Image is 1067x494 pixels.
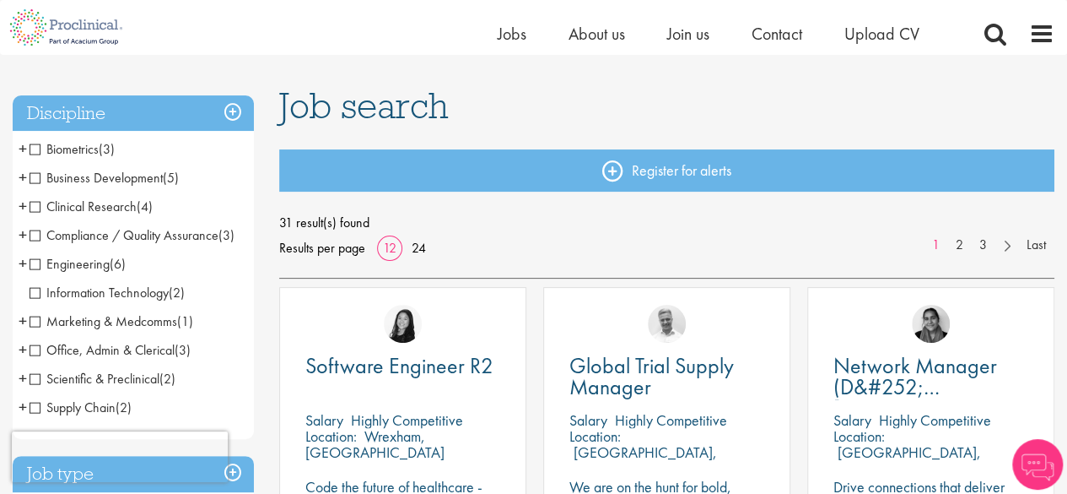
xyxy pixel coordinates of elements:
[947,236,972,255] a: 2
[498,23,526,45] a: Jobs
[163,169,179,187] span: (5)
[30,341,191,359] span: Office, Admin & Clerical
[305,410,343,430] span: Salary
[30,169,179,187] span: Business Development
[19,222,27,247] span: +
[19,337,27,362] span: +
[19,136,27,161] span: +
[30,140,99,158] span: Biometrics
[30,370,159,388] span: Scientific & Preclinical
[569,23,625,45] a: About us
[19,193,27,219] span: +
[218,226,234,244] span: (3)
[279,236,365,261] span: Results per page
[833,351,1043,422] span: Network Manager (D&#252;[GEOGRAPHIC_DATA])
[752,23,802,45] a: Contact
[30,255,110,273] span: Engineering
[30,341,175,359] span: Office, Admin & Clerical
[30,399,132,416] span: Supply Chain
[569,410,607,430] span: Salary
[879,410,991,430] p: Highly Competitive
[569,351,734,401] span: Global Trial Supply Manager
[13,95,254,132] h3: Discipline
[30,370,175,388] span: Scientific & Preclinical
[384,305,422,343] img: Numhom Sudsok
[1018,236,1054,255] a: Last
[12,432,228,482] iframe: reCAPTCHA
[110,255,126,273] span: (6)
[30,284,169,301] span: Information Technology
[833,410,871,430] span: Salary
[912,305,950,343] img: Anjali Parbhu
[30,140,115,158] span: Biometrics
[377,239,402,257] a: 12
[30,226,218,244] span: Compliance / Quality Assurance
[648,305,686,343] img: Joshua Bye
[569,356,764,398] a: Global Trial Supply Manager
[30,169,163,187] span: Business Development
[30,399,116,416] span: Supply Chain
[99,140,115,158] span: (3)
[351,410,463,430] p: Highly Competitive
[305,351,493,380] span: Software Engineer R2
[569,442,717,478] p: [GEOGRAPHIC_DATA], [GEOGRAPHIC_DATA]
[667,23,709,45] a: Join us
[30,312,193,330] span: Marketing & Medcomms
[971,236,995,255] a: 3
[30,226,234,244] span: Compliance / Quality Assurance
[169,284,185,301] span: (2)
[615,410,727,430] p: Highly Competitive
[116,399,132,416] span: (2)
[406,239,432,257] a: 24
[569,426,621,446] span: Location:
[159,370,175,388] span: (2)
[137,198,153,215] span: (4)
[924,236,948,255] a: 1
[30,312,177,330] span: Marketing & Medcomms
[279,210,1054,236] span: 31 result(s) found
[30,284,185,301] span: Information Technology
[19,366,27,391] span: +
[833,426,885,446] span: Location:
[305,426,357,446] span: Location:
[30,255,126,273] span: Engineering
[30,198,153,215] span: Clinical Research
[30,198,137,215] span: Clinical Research
[844,23,919,45] a: Upload CV
[279,149,1054,192] a: Register for alerts
[19,165,27,190] span: +
[833,442,981,478] p: [GEOGRAPHIC_DATA], [GEOGRAPHIC_DATA]
[1012,439,1063,490] img: Chatbot
[305,426,445,462] p: Wrexham, [GEOGRAPHIC_DATA]
[175,341,191,359] span: (3)
[19,394,27,420] span: +
[19,308,27,334] span: +
[177,312,193,330] span: (1)
[833,356,1028,398] a: Network Manager (D&#252;[GEOGRAPHIC_DATA])
[305,356,500,377] a: Software Engineer R2
[19,251,27,276] span: +
[279,83,449,128] span: Job search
